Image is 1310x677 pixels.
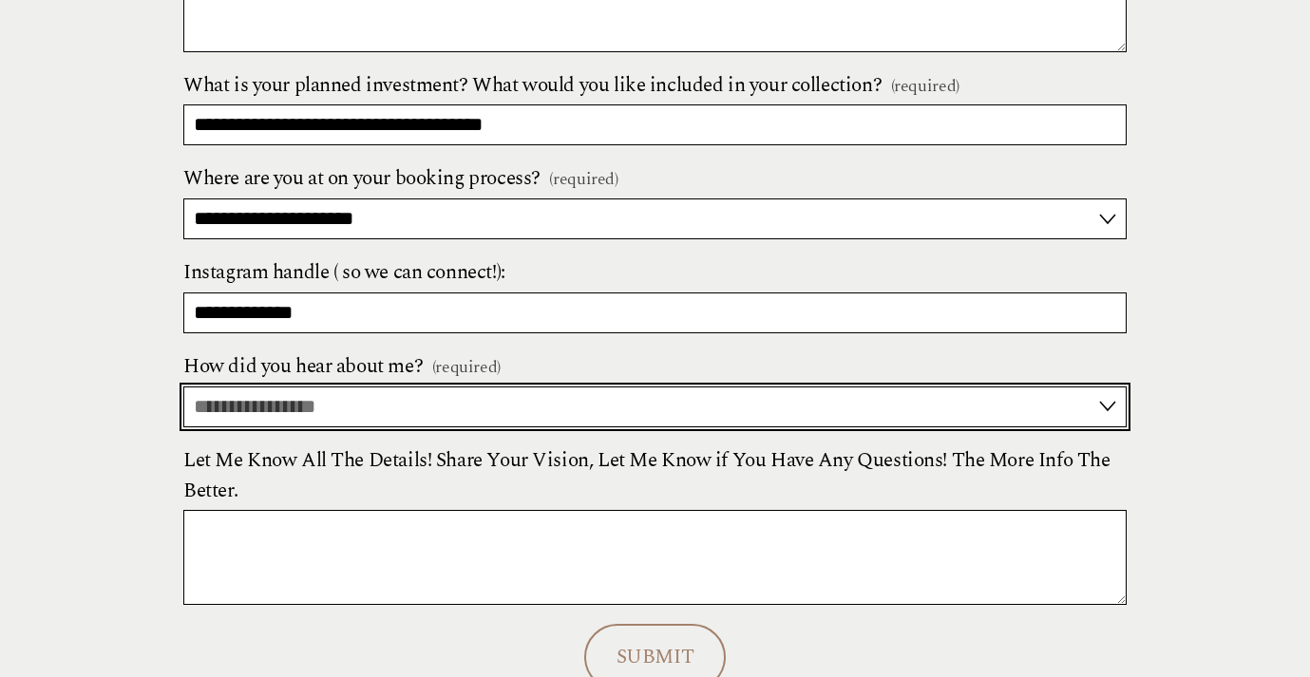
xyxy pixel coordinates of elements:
span: (required) [549,167,617,192]
span: What is your planned investment? What would you like included in your collection? [183,71,882,101]
span: Let Me Know All The Details! Share Your Vision, Let Me Know if You Have Any Questions! The More I... [183,446,1127,506]
span: Where are you at on your booking process? [183,164,541,194]
select: Where are you at on your booking process? [183,198,1127,239]
select: How did you hear about me? [183,386,1127,427]
span: How did you hear about me? [183,352,423,382]
span: (required) [891,74,959,99]
span: (required) [432,355,501,380]
span: Instagram handle ( so we can connect!): [183,258,505,288]
span: SUBMIT [617,642,693,672]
